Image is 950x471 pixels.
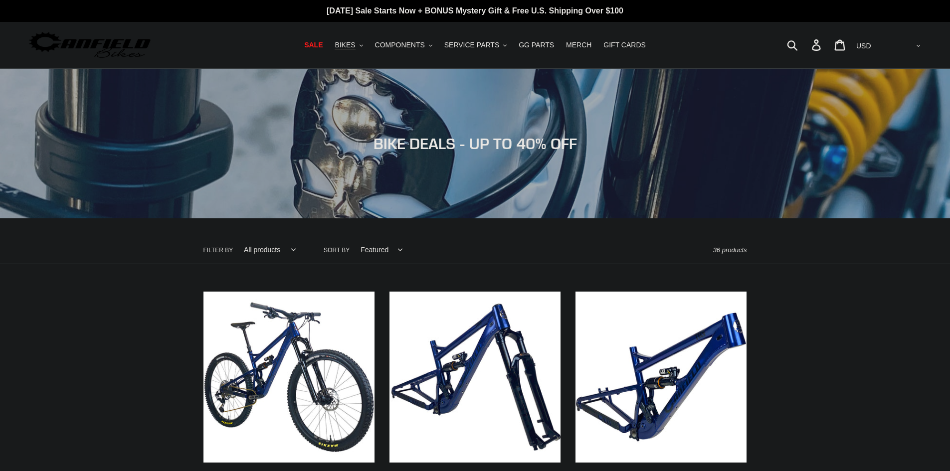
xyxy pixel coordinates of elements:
span: SERVICE PARTS [444,41,499,49]
span: GG PARTS [519,41,554,49]
button: BIKES [330,38,368,52]
span: BIKES [335,41,355,49]
a: GG PARTS [514,38,559,52]
label: Sort by [324,246,350,255]
span: BIKE DEALS - UP TO 40% OFF [374,135,577,153]
span: 36 products [713,246,747,254]
img: Canfield Bikes [27,29,152,61]
button: COMPONENTS [370,38,437,52]
a: SALE [299,38,328,52]
input: Search [792,34,818,56]
span: GIFT CARDS [603,41,646,49]
span: MERCH [566,41,591,49]
button: SERVICE PARTS [439,38,512,52]
label: Filter by [203,246,233,255]
a: MERCH [561,38,596,52]
span: SALE [304,41,323,49]
span: COMPONENTS [375,41,425,49]
a: GIFT CARDS [598,38,651,52]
